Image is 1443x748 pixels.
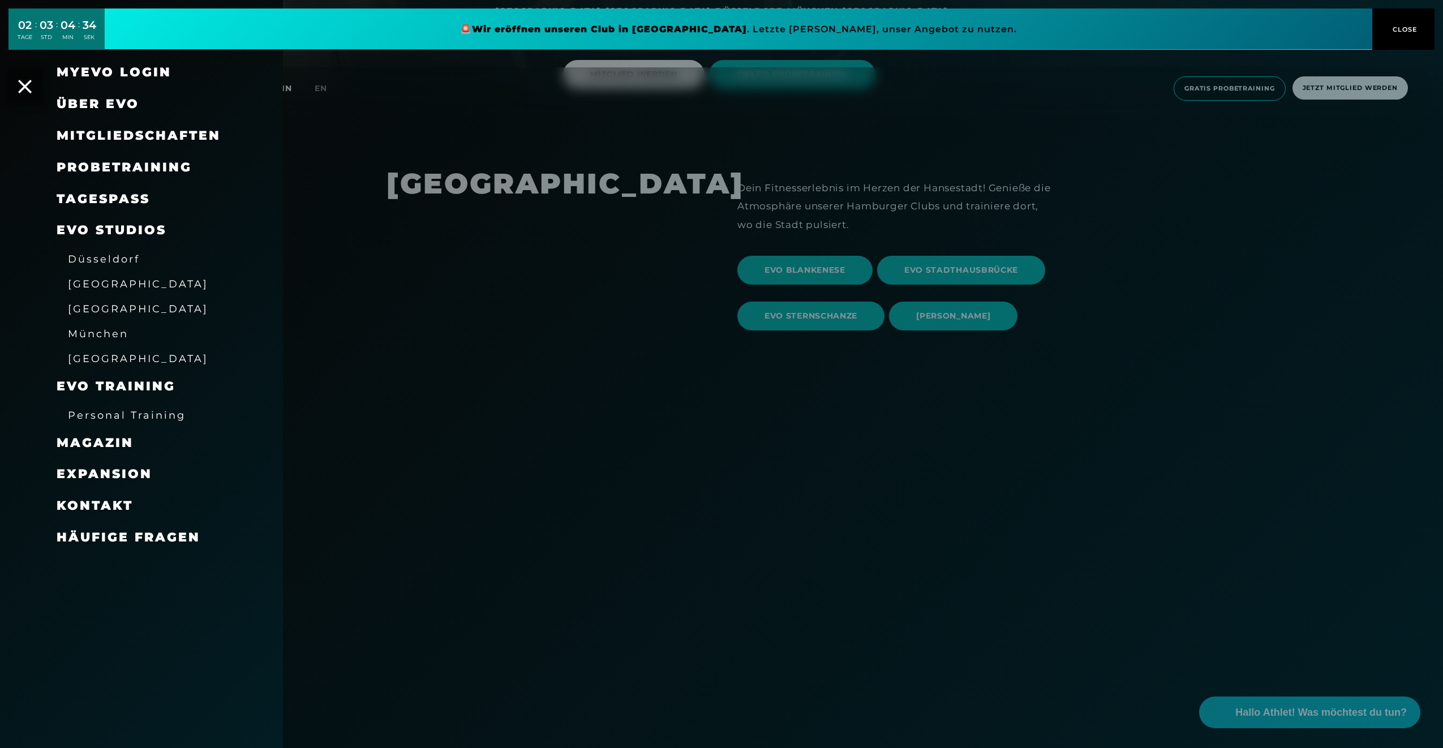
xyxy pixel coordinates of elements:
[40,33,53,41] div: STD
[78,18,80,48] div: :
[35,18,37,48] div: :
[40,17,53,33] div: 03
[56,18,58,48] div: :
[83,17,96,33] div: 34
[61,17,75,33] div: 04
[18,33,32,41] div: TAGE
[1372,8,1435,50] button: CLOSE
[83,33,96,41] div: SEK
[61,33,75,41] div: MIN
[1390,24,1418,35] span: CLOSE
[18,17,32,33] div: 02
[57,65,171,80] a: MyEVO Login
[57,96,139,111] span: Über EVO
